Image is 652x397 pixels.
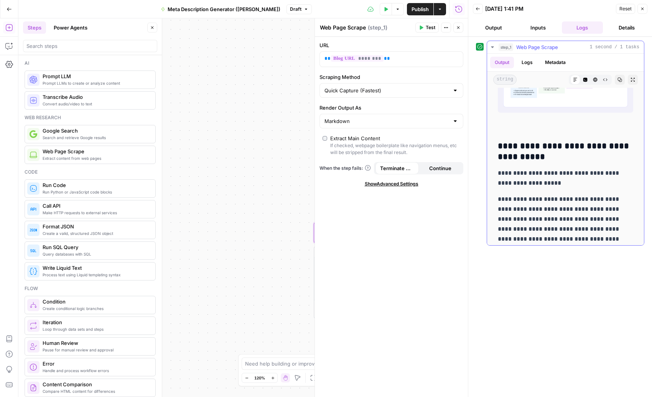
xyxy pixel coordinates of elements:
button: Output [473,21,514,34]
button: Publish [407,3,433,15]
span: Meta Description Generator ([PERSON_NAME]) [168,5,280,13]
textarea: Web Page Scrape [320,24,366,31]
span: Process text using Liquid templating syntax [43,272,149,278]
div: If checked, webpage boilerplate like navigation menus, etc will be stripped from the final result. [330,142,460,156]
button: Test [415,23,439,33]
span: Prompt LLMs to create or analyze content [43,80,149,86]
span: Test [426,24,435,31]
span: Search and retrieve Google results [43,135,149,141]
div: 1 second / 1 tasks [487,54,644,245]
input: Markdown [324,117,449,125]
button: Power Agents [49,21,92,34]
input: Search steps [26,42,154,50]
span: Write Liquid Text [43,264,149,272]
button: 1 second / 1 tasks [487,41,644,53]
span: Run SQL Query [43,243,149,251]
span: Prompt LLM [43,72,149,80]
button: Continue [419,162,462,174]
label: Render Output As [319,104,463,112]
span: Run Code [43,181,149,189]
span: Terminate Workflow [380,164,414,172]
span: Query databases with SQL [43,251,149,257]
span: Compare HTML content for differences [43,388,149,394]
button: Steps [23,21,46,34]
label: Scraping Method [319,73,463,81]
button: Logs [517,57,537,68]
span: Run Python or JavaScript code blocks [43,189,149,195]
span: string [493,75,517,85]
button: Draft [286,4,312,14]
div: Web research [25,114,156,121]
span: 1 second / 1 tasks [589,44,639,51]
input: Extract Main ContentIf checked, webpage boilerplate like navigation menus, etc will be stripped f... [323,136,327,141]
span: Make HTTP requests to external services [43,210,149,216]
span: Web Page Scrape [43,148,149,155]
button: Meta Description Generator ([PERSON_NAME]) [156,3,285,15]
button: Output [490,57,514,68]
span: Publish [412,5,429,13]
img: vrinnnclop0vshvmafd7ip1g7ohf [30,384,37,392]
span: Error [43,360,149,367]
div: Ai [25,60,156,67]
span: Show Advanced Settings [365,180,418,187]
div: Code [25,169,156,176]
span: Call API [43,202,149,210]
span: Convert audio/video to text [43,101,149,107]
div: Extract Main Content [330,135,380,142]
span: ( step_1 ) [368,24,387,31]
span: Content Comparison [43,381,149,388]
span: Human Review [43,339,149,347]
span: Google Search [43,127,149,135]
span: Transcribe Audio [43,93,149,101]
span: 120% [254,375,265,381]
span: Iteration [43,318,149,326]
span: Web Page Scrape [516,43,558,51]
span: Reset [619,5,632,12]
a: When the step fails: [319,165,371,172]
span: Pause for manual review and approval [43,347,149,353]
span: Continue [429,164,451,172]
button: Metadata [540,57,570,68]
span: Draft [290,6,301,13]
button: Details [606,21,647,34]
span: Format JSON [43,223,149,230]
button: Logs [562,21,603,34]
span: step_1 [499,43,513,51]
span: Extract content from web pages [43,155,149,161]
div: Flow [25,285,156,292]
button: Inputs [517,21,559,34]
span: Condition [43,298,149,305]
span: Handle and process workflow errors [43,367,149,374]
span: Create a valid, structured JSON object [43,230,149,236]
button: Reset [616,4,635,14]
label: URL [319,41,463,49]
span: Create conditional logic branches [43,305,149,312]
input: Quick Capture (Fastest) [324,87,449,94]
span: Loop through data sets and steps [43,326,149,332]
